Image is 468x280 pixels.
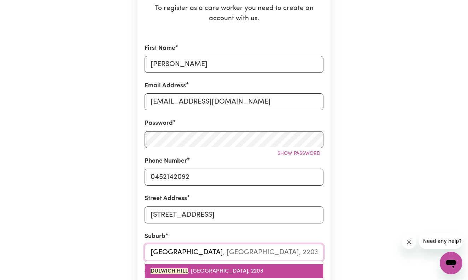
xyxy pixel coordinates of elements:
[274,148,323,159] button: Show password
[277,151,320,156] span: Show password
[145,169,323,186] input: e.g. 0412 345 678
[145,157,187,166] label: Phone Number
[145,232,165,241] label: Suburb
[440,252,462,274] iframe: Button to launch messaging window
[419,233,462,249] iframe: Message from company
[151,268,263,274] span: , [GEOGRAPHIC_DATA], 2203
[145,194,187,203] label: Street Address
[145,264,323,278] a: DULWICH HILL, New South Wales, 2203
[145,244,323,261] input: e.g. North Bondi, New South Wales
[145,56,323,73] input: e.g. Daniela
[402,235,416,249] iframe: Close message
[151,268,188,274] mark: DULWICH HILL
[145,206,323,223] input: e.g. 221B Victoria St
[145,93,323,110] input: e.g. daniela.d88@gmail.com
[145,119,173,128] label: Password
[145,44,175,53] label: First Name
[145,81,186,91] label: Email Address
[145,4,323,24] p: To register as a care worker you need to create an account with us.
